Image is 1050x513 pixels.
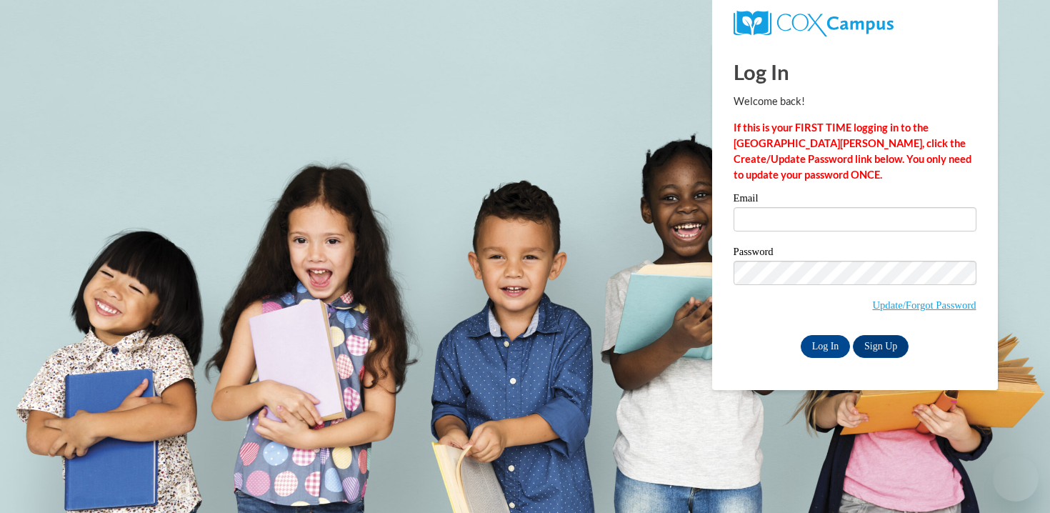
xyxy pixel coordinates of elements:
[993,456,1039,502] iframe: Button to launch messaging window
[734,94,976,109] p: Welcome back!
[734,11,976,36] a: COX Campus
[853,335,909,358] a: Sign Up
[734,11,894,36] img: COX Campus
[734,121,971,181] strong: If this is your FIRST TIME logging in to the [GEOGRAPHIC_DATA][PERSON_NAME], click the Create/Upd...
[734,57,976,86] h1: Log In
[801,335,851,358] input: Log In
[872,299,976,311] a: Update/Forgot Password
[734,193,976,207] label: Email
[734,246,976,261] label: Password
